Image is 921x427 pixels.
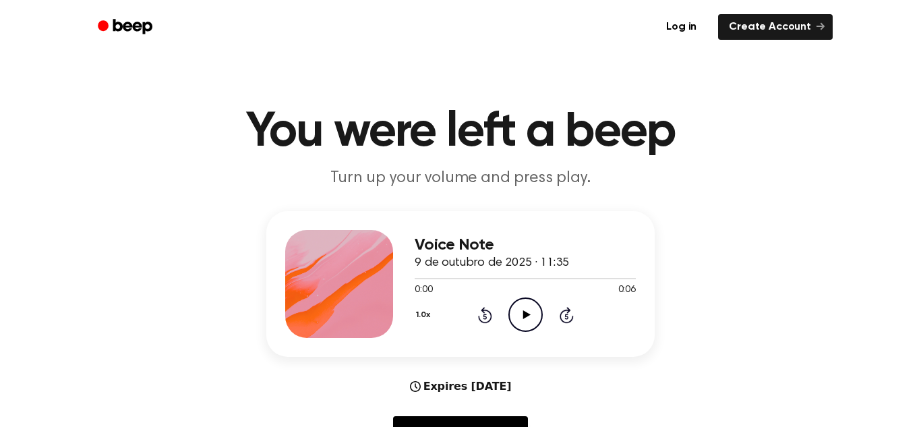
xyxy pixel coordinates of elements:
[415,236,636,254] h3: Voice Note
[415,304,435,326] button: 1.0x
[410,378,512,395] div: Expires [DATE]
[115,108,806,156] h1: You were left a beep
[415,283,432,297] span: 0:00
[202,167,719,190] p: Turn up your volume and press play.
[618,283,636,297] span: 0:06
[653,11,710,42] a: Log in
[718,14,833,40] a: Create Account
[88,14,165,40] a: Beep
[415,257,569,269] span: 9 de outubro de 2025 · 11:35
